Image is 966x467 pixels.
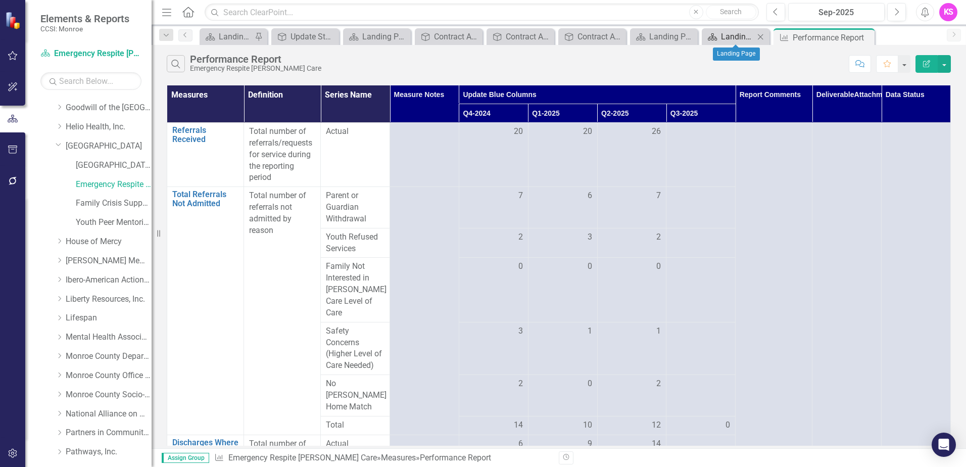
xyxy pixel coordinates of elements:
span: No [PERSON_NAME] Home Match [326,378,384,413]
a: Monroe County Office of Mental Health [66,370,152,382]
td: Double-Click to Edit [666,123,736,187]
a: [GEOGRAPHIC_DATA] [66,141,152,152]
span: Safety Concerns (Higher Level of Care Needed) [326,325,384,371]
img: ClearPoint Strategy [5,12,23,29]
td: Double-Click to Edit Right Click for Context Menu [167,187,244,435]
td: Double-Click to Edit [244,123,321,187]
a: Pathways, Inc. [66,446,152,458]
td: Double-Click to Edit [597,375,666,416]
div: Contract Addendum [506,30,552,43]
a: Youth Peer Mentoring [76,217,152,228]
td: Double-Click to Edit [528,258,597,322]
a: Contract Addendum [561,30,623,43]
a: Family Crisis Support Services [76,198,152,209]
a: [PERSON_NAME] Memorial Institute, Inc. [66,255,152,267]
div: Contract Addendum [577,30,623,43]
td: Double-Click to Edit [459,228,528,258]
a: Partners in Community Development [66,427,152,439]
td: Double-Click to Edit [666,375,736,416]
div: Landing Page [362,30,408,43]
td: Double-Click to Edit [459,123,528,187]
span: Family Not Interested in [PERSON_NAME] Care Level of Care [326,261,384,318]
a: Emergency Respite [PERSON_NAME] Care [228,453,377,462]
td: Double-Click to Edit [459,375,528,416]
td: Double-Click to Edit [321,375,390,416]
td: Double-Click to Edit [321,187,390,228]
td: Double-Click to Edit [528,228,597,258]
span: 0 [726,419,730,431]
a: Landing Page [633,30,695,43]
button: KS [939,3,957,21]
span: 0 [588,378,592,390]
td: Double-Click to Edit [666,228,736,258]
a: Update Staff Contacts and Website Link on Agency Landing Page [274,30,336,43]
a: National Alliance on Mental Illness [66,408,152,420]
span: 26 [652,126,661,137]
td: Double-Click to Edit [244,187,321,435]
td: Double-Click to Edit [528,187,597,228]
input: Search ClearPoint... [205,4,759,21]
div: Open Intercom Messenger [932,433,956,457]
td: Double-Click to Edit [597,123,666,187]
div: Emergency Respite [PERSON_NAME] Care [190,65,321,72]
span: 0 [518,261,523,272]
span: 2 [656,231,661,243]
a: Discharges Where Client Remains at Home [172,438,238,465]
a: Helio Health, Inc. [66,121,152,133]
span: 2 [518,231,523,243]
small: CCSI: Monroe [40,25,129,33]
td: Double-Click to Edit [528,322,597,375]
td: Double-Click to Edit [321,322,390,375]
a: Monroe County Department of Social Services [66,351,152,362]
div: Performance Report [190,54,321,65]
div: Landing Page [649,30,695,43]
span: 2 [518,378,523,390]
div: Performance Report [420,453,491,462]
div: Sep-2025 [792,7,881,19]
a: [GEOGRAPHIC_DATA] (MCOMH Internal) [76,160,152,171]
span: 3 [518,325,523,337]
div: Landing Page [721,30,754,43]
span: 12 [652,419,661,431]
td: Double-Click to Edit [459,187,528,228]
a: Emergency Respite [PERSON_NAME] Care [40,48,141,60]
a: Monroe County Socio-Legal Center [66,389,152,401]
div: Contract Addendum [434,30,480,43]
a: Emergency Respite [PERSON_NAME] Care [76,179,152,191]
div: Landing Page [713,48,760,61]
span: 14 [514,419,523,431]
a: Liberty Resources, Inc. [66,294,152,305]
a: Contract Addendum [417,30,480,43]
span: Actual [326,438,384,450]
span: 6 [588,190,592,202]
span: 20 [514,126,523,137]
td: Double-Click to Edit [666,322,736,375]
span: Search [720,8,742,16]
span: Actual [326,126,384,137]
input: Search Below... [40,72,141,90]
a: Referrals Received [172,126,238,144]
td: Double-Click to Edit [597,187,666,228]
td: Double-Click to Edit [321,258,390,322]
a: Landing Page [704,30,754,43]
a: Total Referrals Not Admitted [172,190,238,208]
td: Double-Click to Edit [390,123,459,187]
a: Lifespan [66,312,152,324]
a: Measures [381,453,416,462]
td: Double-Click to Edit Right Click for Context Menu [167,123,244,187]
td: Double-Click to Edit [459,258,528,322]
span: 1 [656,325,661,337]
td: Double-Click to Edit [528,375,597,416]
a: Landing Page [202,30,252,43]
a: Goodwill of the [GEOGRAPHIC_DATA] [66,102,152,114]
a: Contract Addendum [489,30,552,43]
div: » » [214,452,551,464]
span: 10 [583,419,592,431]
td: Double-Click to Edit [390,187,459,435]
td: Double-Click to Edit [321,123,390,187]
button: Sep-2025 [788,3,885,21]
span: 20 [583,126,592,137]
td: Double-Click to Edit [666,187,736,228]
div: Update Staff Contacts and Website Link on Agency Landing Page [291,30,336,43]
